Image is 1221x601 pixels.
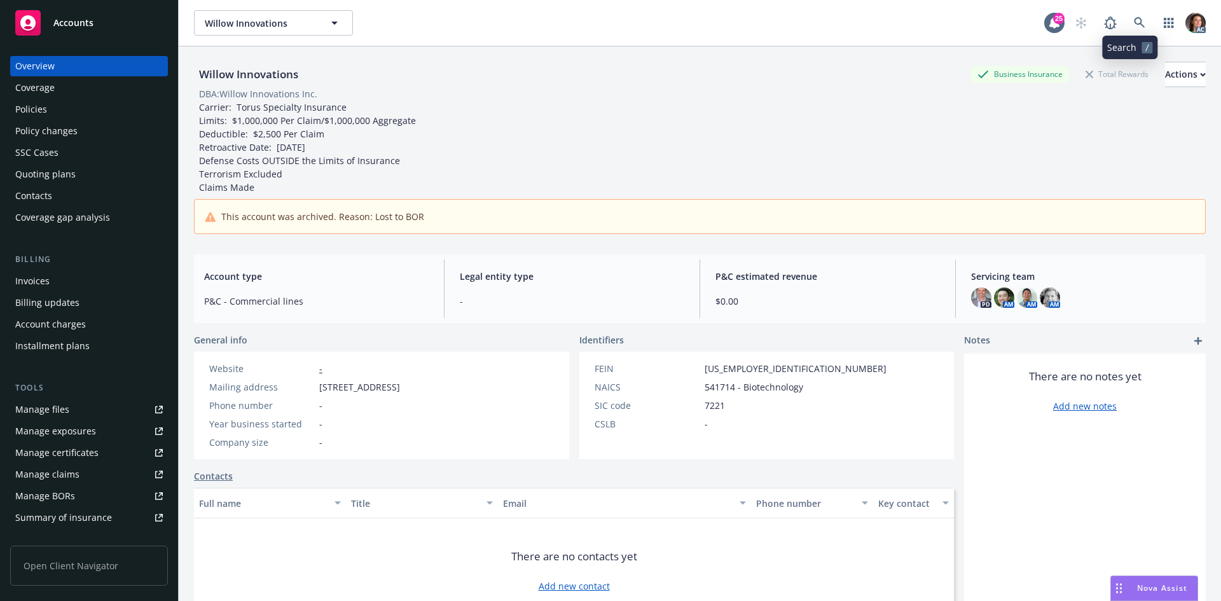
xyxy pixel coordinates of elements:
div: 25 [1053,13,1065,24]
button: Phone number [751,488,873,518]
a: Start snowing [1068,10,1094,36]
div: Billing [10,253,168,266]
span: Servicing team [971,270,1196,283]
a: Accounts [10,5,168,41]
div: Coverage [15,78,55,98]
img: photo [1017,287,1037,308]
a: Policy changes [10,121,168,141]
a: Installment plans [10,336,168,356]
button: Key contact [873,488,954,518]
div: Manage exposures [15,421,96,441]
span: Notes [964,333,990,349]
a: add [1190,333,1206,349]
button: Full name [194,488,346,518]
div: Contacts [15,186,52,206]
img: photo [1185,13,1206,33]
div: DBA: Willow Innovations Inc. [199,87,317,100]
div: Invoices [15,271,50,291]
span: This account was archived. Reason: Lost to BOR [221,210,424,223]
span: [STREET_ADDRESS] [319,380,400,394]
a: Manage certificates [10,443,168,463]
span: Open Client Navigator [10,546,168,586]
div: Manage claims [15,464,79,485]
div: Coverage gap analysis [15,207,110,228]
div: Policy changes [15,121,78,141]
a: Coverage [10,78,168,98]
div: Overview [15,56,55,76]
div: Mailing address [209,380,314,394]
span: There are no notes yet [1029,369,1142,384]
button: Title [346,488,498,518]
span: - [319,399,322,412]
div: Title [351,497,479,510]
div: SIC code [595,399,700,412]
span: P&C - Commercial lines [204,294,429,308]
img: photo [994,287,1014,308]
div: Tools [10,382,168,394]
div: Phone number [756,497,853,510]
div: Drag to move [1111,576,1127,600]
span: - [319,417,322,431]
span: Willow Innovations [205,17,315,30]
span: General info [194,333,247,347]
span: Legal entity type [460,270,684,283]
button: Willow Innovations [194,10,353,36]
a: Manage files [10,399,168,420]
div: Key contact [878,497,935,510]
a: Overview [10,56,168,76]
a: Manage exposures [10,421,168,441]
a: Search [1127,10,1152,36]
div: Quoting plans [15,164,76,184]
a: Manage claims [10,464,168,485]
a: Policies [10,99,168,120]
div: Billing updates [15,293,79,313]
div: Manage certificates [15,443,99,463]
div: CSLB [595,417,700,431]
button: Actions [1165,62,1206,87]
div: Email [503,497,732,510]
a: Contacts [10,186,168,206]
div: Policies [15,99,47,120]
span: - [460,294,684,308]
div: Willow Innovations [194,66,303,83]
span: - [319,436,322,449]
div: Full name [199,497,327,510]
span: Account type [204,270,429,283]
div: Company size [209,436,314,449]
div: Website [209,362,314,375]
div: FEIN [595,362,700,375]
span: [US_EMPLOYER_IDENTIFICATION_NUMBER] [705,362,886,375]
a: Coverage gap analysis [10,207,168,228]
a: SSC Cases [10,142,168,163]
span: P&C estimated revenue [715,270,940,283]
span: Accounts [53,18,93,28]
span: Identifiers [579,333,624,347]
a: Report a Bug [1098,10,1123,36]
a: Invoices [10,271,168,291]
span: Nova Assist [1137,583,1187,593]
a: Manage BORs [10,486,168,506]
div: Summary of insurance [15,508,112,528]
span: Carrier: Torus Specialty Insurance Limits: $1,000,000 Per Claim/$1,000,000 Aggregate Deductible: ... [199,101,416,193]
a: - [319,363,322,375]
a: Contacts [194,469,233,483]
a: Quoting plans [10,164,168,184]
button: Nova Assist [1110,576,1198,601]
div: Installment plans [15,336,90,356]
div: Manage BORs [15,486,75,506]
div: Actions [1165,62,1206,86]
a: Add new notes [1053,399,1117,413]
button: Email [498,488,751,518]
span: 541714 - Biotechnology [705,380,803,394]
a: Summary of insurance [10,508,168,528]
div: Phone number [209,399,314,412]
div: Business Insurance [971,66,1069,82]
div: NAICS [595,380,700,394]
div: Account charges [15,314,86,335]
img: photo [1040,287,1060,308]
div: Year business started [209,417,314,431]
div: Manage files [15,399,69,420]
a: Switch app [1156,10,1182,36]
div: SSC Cases [15,142,59,163]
